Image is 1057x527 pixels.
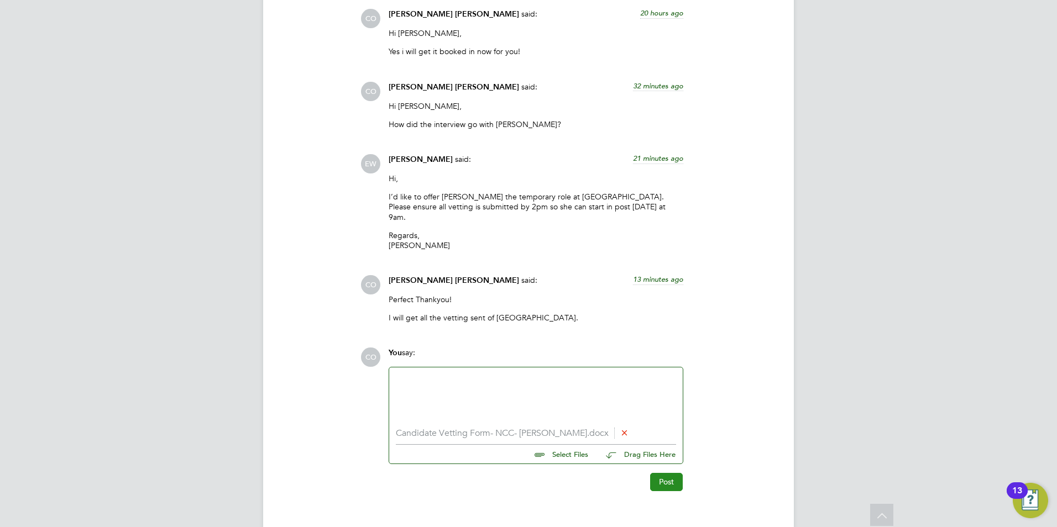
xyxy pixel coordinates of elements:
p: Perfect Thankyou! [389,294,683,304]
div: say: [389,347,683,367]
span: said: [521,275,537,285]
div: 13 [1012,491,1022,505]
p: Hi [PERSON_NAME], [389,101,683,111]
span: [PERSON_NAME] [PERSON_NAME] [389,276,519,285]
p: Yes i will get it booked in now for you! [389,46,683,56]
span: said: [455,154,471,164]
li: Candidate Vetting Form- NCC- [PERSON_NAME].docx [396,428,676,439]
span: CO [361,82,380,101]
button: Post [650,473,683,491]
p: Hi, [389,173,683,183]
span: 21 minutes ago [633,154,683,163]
span: 32 minutes ago [633,81,683,91]
span: You [389,348,402,357]
span: said: [521,9,537,19]
button: Open Resource Center, 13 new notifications [1013,483,1048,518]
button: Drag Files Here [597,443,676,466]
p: Regards, [PERSON_NAME] [389,230,683,250]
span: [PERSON_NAME] [PERSON_NAME] [389,9,519,19]
span: EW [361,154,380,173]
span: CO [361,9,380,28]
p: How did the interview go with [PERSON_NAME]? [389,119,683,129]
p: Hi [PERSON_NAME], [389,28,683,38]
span: 13 minutes ago [633,275,683,284]
span: [PERSON_NAME] [PERSON_NAME] [389,82,519,92]
span: CO [361,275,380,294]
p: I’d like to offer [PERSON_NAME] the temporary role at [GEOGRAPHIC_DATA]. Please ensure all vettin... [389,192,683,222]
span: CO [361,347,380,367]
span: said: [521,82,537,92]
span: [PERSON_NAME] [389,155,453,164]
p: I will get all the vetting sent of [GEOGRAPHIC_DATA]. [389,313,683,323]
span: 20 hours ago [640,8,683,18]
